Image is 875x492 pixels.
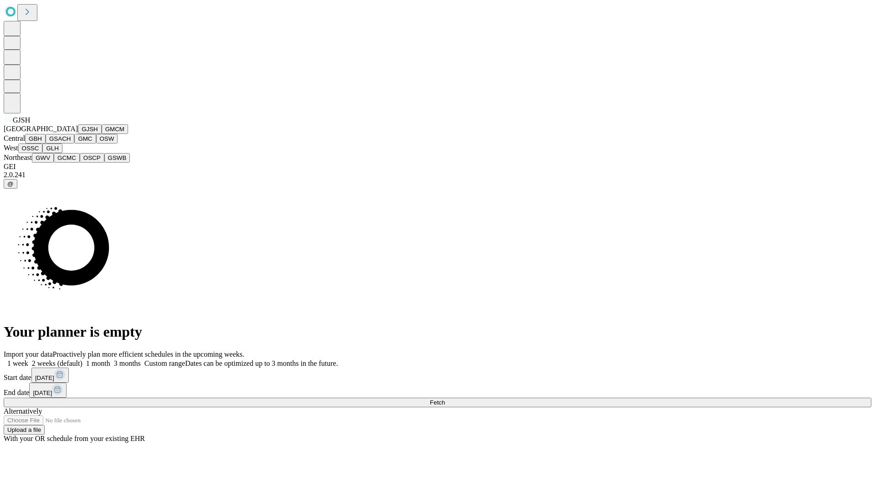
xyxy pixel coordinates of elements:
[78,124,102,134] button: GJSH
[144,359,185,367] span: Custom range
[7,180,14,187] span: @
[4,407,42,415] span: Alternatively
[4,163,871,171] div: GEI
[4,383,871,398] div: End date
[7,359,28,367] span: 1 week
[4,368,871,383] div: Start date
[33,389,52,396] span: [DATE]
[80,153,104,163] button: OSCP
[46,134,74,143] button: GSACH
[4,179,17,189] button: @
[32,153,54,163] button: GWV
[42,143,62,153] button: GLH
[4,134,25,142] span: Central
[54,153,80,163] button: GCMC
[35,374,54,381] span: [DATE]
[4,144,18,152] span: West
[4,154,32,161] span: Northeast
[4,323,871,340] h1: Your planner is empty
[31,368,69,383] button: [DATE]
[53,350,244,358] span: Proactively plan more efficient schedules in the upcoming weeks.
[104,153,130,163] button: GSWB
[25,134,46,143] button: GBH
[185,359,338,367] span: Dates can be optimized up to 3 months in the future.
[74,134,96,143] button: GMC
[102,124,128,134] button: GMCM
[4,350,53,358] span: Import your data
[96,134,118,143] button: OSW
[4,125,78,133] span: [GEOGRAPHIC_DATA]
[4,435,145,442] span: With your OR schedule from your existing EHR
[430,399,445,406] span: Fetch
[114,359,141,367] span: 3 months
[4,171,871,179] div: 2.0.241
[18,143,43,153] button: OSSC
[4,425,45,435] button: Upload a file
[32,359,82,367] span: 2 weeks (default)
[86,359,110,367] span: 1 month
[4,398,871,407] button: Fetch
[13,116,30,124] span: GJSH
[29,383,67,398] button: [DATE]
